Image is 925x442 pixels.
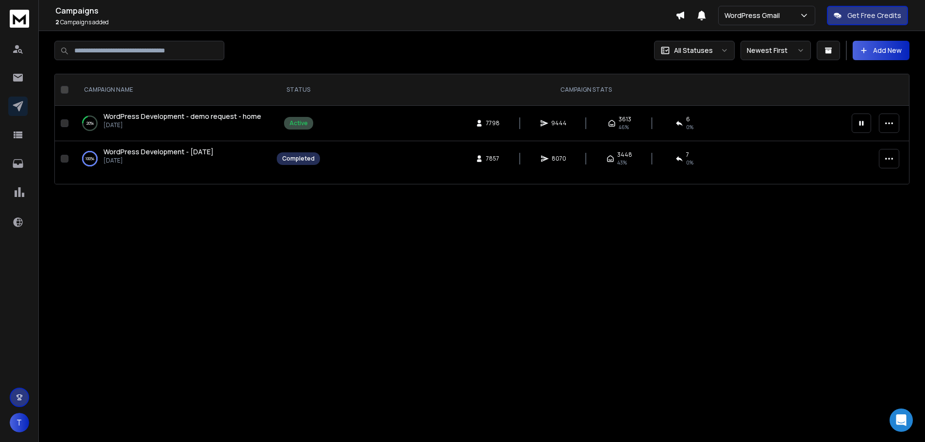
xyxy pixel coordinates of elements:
button: T [10,413,29,432]
p: Campaigns added [55,18,675,26]
div: Completed [282,155,315,163]
span: 3448 [617,151,632,159]
th: CAMPAIGN NAME [72,74,271,106]
span: 43 % [617,159,627,166]
span: 6 [686,115,690,123]
span: 9444 [551,119,567,127]
p: [DATE] [103,121,261,129]
p: 100 % [85,154,94,164]
button: Add New [853,41,909,60]
button: Get Free Credits [827,6,908,25]
a: WordPress Development - [DATE] [103,147,214,157]
a: WordPress Development - demo request - home [103,112,261,121]
span: 2 [55,18,59,26]
span: 7857 [486,155,499,163]
div: Open Intercom Messenger [890,409,913,432]
th: CAMPAIGN STATS [326,74,846,106]
span: 46 % [619,123,629,131]
td: 20%WordPress Development - demo request - home[DATE] [72,106,271,141]
span: 7 [686,151,689,159]
h1: Campaigns [55,5,675,16]
span: 3613 [619,115,631,123]
p: Get Free Credits [847,11,901,20]
button: Newest First [740,41,811,60]
div: Active [289,119,308,127]
span: 8070 [552,155,566,163]
span: 7798 [486,119,500,127]
td: 100%WordPress Development - [DATE][DATE] [72,141,271,177]
p: [DATE] [103,157,214,164]
span: WordPress Development - [DATE] [103,147,214,156]
span: 0 % [686,159,693,166]
p: 20 % [86,118,94,128]
p: WordPress Gmail [724,11,784,20]
th: STATUS [271,74,326,106]
p: All Statuses [674,46,713,55]
img: logo [10,10,29,28]
span: 0 % [686,123,693,131]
